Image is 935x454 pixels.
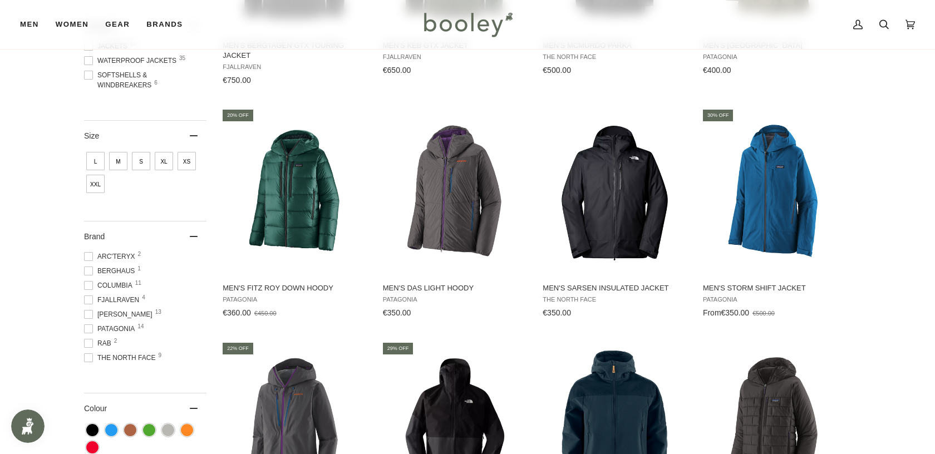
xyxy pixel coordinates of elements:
span: Size: S [132,152,150,170]
span: Size: M [109,152,127,170]
span: €350.00 [721,308,750,317]
span: Columbia [84,280,136,290]
span: Colour: Green [143,424,155,436]
span: Brands [146,19,183,30]
span: Patagonia [84,324,138,334]
span: The North Face [84,353,159,363]
span: Brand [84,232,105,241]
iframe: Button to open loyalty program pop-up [11,409,45,443]
span: Patagonia [703,296,847,303]
div: 22% off [223,343,253,354]
span: €650.00 [383,66,411,75]
span: €360.00 [223,308,251,317]
span: 1 [137,266,141,272]
span: €450.00 [254,310,277,317]
span: Patagonia [223,296,367,303]
span: Men's Sarsen Insulated Jacket [543,283,687,293]
span: Size: L [86,152,105,170]
a: Men's Fitz Roy Down Hoody [221,108,368,322]
span: Men's Fitz Roy Down Hoody [223,283,367,293]
span: Softshells & Windbreakers [84,70,206,90]
span: From [703,308,721,317]
span: [PERSON_NAME] [84,309,156,319]
span: Colour [84,404,115,413]
span: Fjallraven [383,53,527,61]
span: Size: XXL [86,175,105,193]
a: Men's Sarsen Insulated Jacket [541,108,688,322]
span: Men's DAS Light Hoody [383,283,527,293]
span: Colour: Blue [105,424,117,436]
span: Colour: Grey [162,424,174,436]
span: Size: XS [178,152,196,170]
span: Men's Bergtagen GTX Touring Jacket [223,41,367,61]
span: Size [84,131,99,140]
span: 14 [137,324,144,329]
span: Arc'teryx [84,251,138,261]
img: Patagonia Men's Fitz Roy Down Hoody Cascade Green - Booley Galway [221,118,368,265]
span: Women [56,19,88,30]
span: Men's Storm Shift Jacket [703,283,847,293]
div: 29% off [383,343,414,354]
span: The North Face [543,296,687,303]
span: 35 [179,56,185,61]
span: The North Face [543,53,687,61]
span: Gear [105,19,130,30]
img: Patagonia Men's Storm Shift Jacket Endless Blue - Booley Galway [701,118,849,265]
div: 20% off [223,110,253,121]
span: 2 [114,338,117,344]
span: Patagonia [383,296,527,303]
span: 11 [135,280,141,286]
span: Rab [84,338,115,348]
span: Colour: Brown [124,424,136,436]
span: Waterproof Jackets [84,56,180,66]
span: Patagonia [703,53,847,61]
span: 2 [137,251,141,257]
img: Patagonia Men's DAS Light Hoody Forge Grey - Booley Galway [381,118,529,265]
img: Booley [419,8,516,41]
img: The North Face Men's Sarsen Insulated Jacket Black - Booley Galway [541,118,688,265]
span: 6 [154,80,158,86]
span: €400.00 [703,66,731,75]
span: €350.00 [383,308,411,317]
div: 30% off [703,110,734,121]
span: Men [20,19,39,30]
span: Colour: Black [86,424,99,436]
span: Size: XL [155,152,173,170]
span: Fjallraven [84,295,142,305]
span: Colour: Red [86,441,99,453]
span: Colour: Orange [181,424,193,436]
span: €350.00 [543,308,571,317]
span: Berghaus [84,266,138,276]
span: Fjallraven [223,63,367,71]
span: €500.00 [543,66,571,75]
a: Men's DAS Light Hoody [381,108,529,322]
span: €500.00 [752,310,775,317]
span: 4 [142,295,145,300]
a: Men's Storm Shift Jacket [701,108,849,322]
span: 9 [158,353,161,358]
span: €750.00 [223,76,251,85]
span: 13 [155,309,161,315]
